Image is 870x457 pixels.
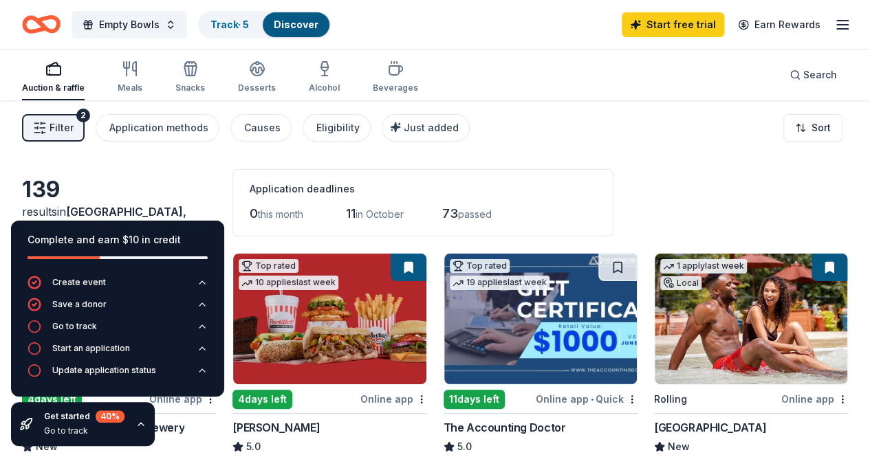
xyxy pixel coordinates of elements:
[28,298,208,320] button: Save a donor
[28,342,208,364] button: Start an application
[52,343,130,354] div: Start an application
[316,120,360,136] div: Eligibility
[812,120,831,136] span: Sort
[660,276,702,290] div: Local
[458,208,492,220] span: passed
[303,114,371,142] button: Eligibility
[346,206,356,221] span: 11
[442,206,458,221] span: 73
[382,114,470,142] button: Just added
[22,8,61,41] a: Home
[373,82,418,93] div: Beverages
[373,55,418,100] button: Beverages
[444,254,637,384] img: Image for The Accounting Doctor
[232,390,292,409] div: 4 days left
[274,19,318,30] a: Discover
[22,203,216,236] div: results
[238,82,276,93] div: Desserts
[660,259,747,274] div: 1 apply last week
[50,120,74,136] span: Filter
[781,390,848,408] div: Online app
[783,114,842,142] button: Sort
[250,181,596,197] div: Application deadlines
[457,438,472,455] span: 5.0
[654,419,766,436] div: [GEOGRAPHIC_DATA]
[450,259,510,273] div: Top rated
[668,438,690,455] span: New
[246,438,261,455] span: 5.0
[52,365,156,376] div: Update application status
[118,55,142,100] button: Meals
[44,425,124,436] div: Go to track
[309,82,340,93] div: Alcohol
[22,205,186,235] span: [GEOGRAPHIC_DATA], [GEOGRAPHIC_DATA]
[198,11,331,38] button: Track· 5Discover
[444,419,566,436] div: The Accounting Doctor
[654,391,687,408] div: Rolling
[22,205,186,235] span: in
[76,109,90,122] div: 2
[444,390,505,409] div: 11 days left
[230,114,292,142] button: Causes
[360,390,427,408] div: Online app
[109,120,208,136] div: Application methods
[28,320,208,342] button: Go to track
[99,16,160,33] span: Empty Bowls
[22,176,216,203] div: 139
[175,55,205,100] button: Snacks
[96,114,219,142] button: Application methods
[28,364,208,386] button: Update application status
[72,11,187,38] button: Empty Bowls
[210,19,249,30] a: Track· 5
[232,419,320,436] div: [PERSON_NAME]
[404,122,459,133] span: Just added
[779,61,848,89] button: Search
[536,390,638,408] div: Online app Quick
[591,394,594,405] span: •
[44,410,124,423] div: Get started
[52,299,107,310] div: Save a donor
[239,276,338,290] div: 10 applies last week
[258,208,303,220] span: this month
[622,12,724,37] a: Start free trial
[52,277,106,288] div: Create event
[175,82,205,93] div: Snacks
[28,232,208,248] div: Complete and earn $10 in credit
[730,12,829,37] a: Earn Rewards
[22,82,85,93] div: Auction & raffle
[450,276,550,290] div: 19 applies last week
[118,82,142,93] div: Meals
[96,410,124,423] div: 40 %
[22,114,85,142] button: Filter2
[356,208,404,220] span: in October
[250,206,258,221] span: 0
[52,321,97,332] div: Go to track
[28,276,208,298] button: Create event
[233,254,426,384] img: Image for Portillo's
[244,120,281,136] div: Causes
[655,254,847,384] img: Image for Chula Vista Resort
[22,55,85,100] button: Auction & raffle
[309,55,340,100] button: Alcohol
[803,67,837,83] span: Search
[238,55,276,100] button: Desserts
[239,259,298,273] div: Top rated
